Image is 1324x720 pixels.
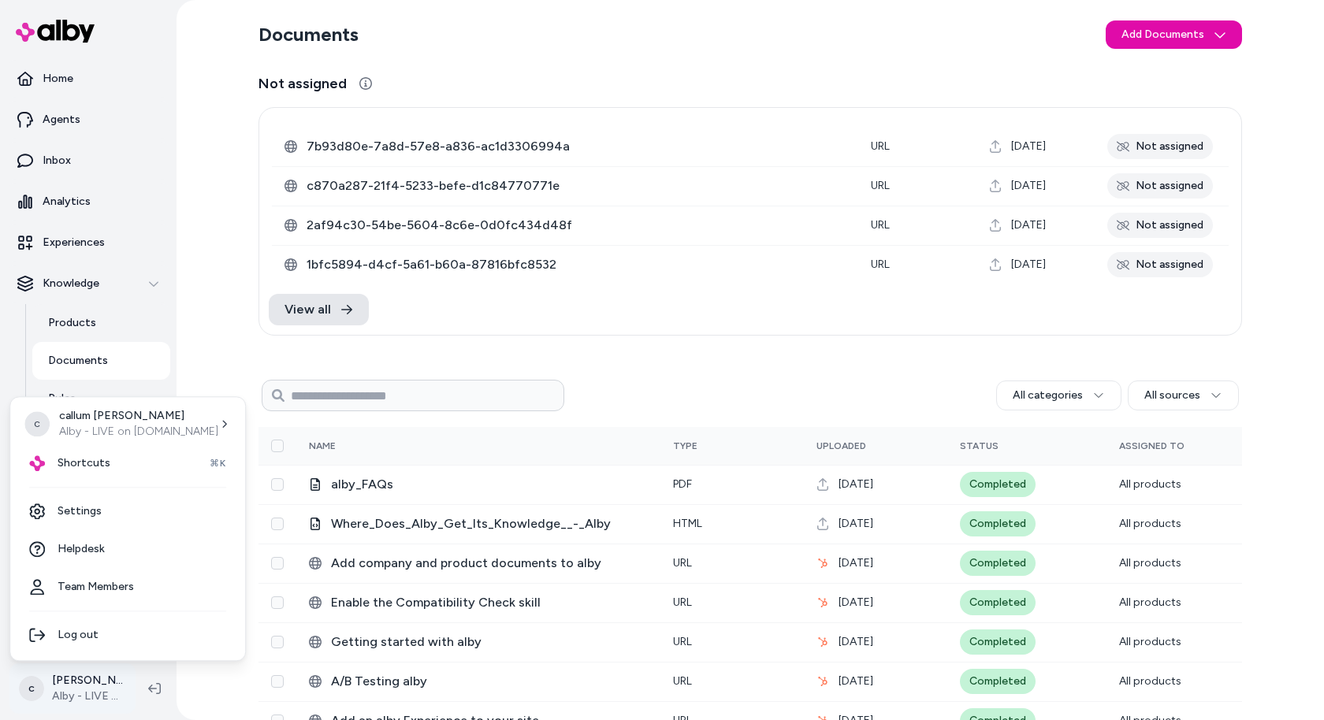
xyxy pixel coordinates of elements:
a: Settings [17,492,239,530]
img: alby Logo [29,455,45,471]
span: ⌘K [210,457,226,469]
p: Alby - LIVE on [DOMAIN_NAME] [59,424,218,440]
a: Team Members [17,568,239,606]
div: Log out [17,616,239,654]
span: Helpdesk [58,541,105,557]
span: c [24,411,50,436]
span: Shortcuts [58,455,110,471]
p: callum [PERSON_NAME] [59,408,218,424]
